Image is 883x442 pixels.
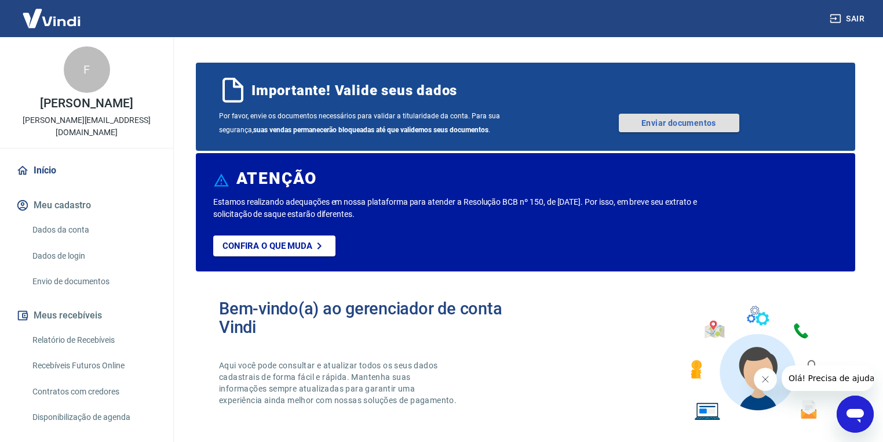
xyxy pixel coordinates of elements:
a: Contratos com credores [28,380,159,404]
a: Dados da conta [28,218,159,242]
span: Importante! Valide seus dados [251,81,457,100]
img: Vindi [14,1,89,36]
p: Confira o que muda [222,241,312,251]
a: Confira o que muda [213,236,335,256]
p: Aqui você pode consultar e atualizar todos os seus dados cadastrais de forma fácil e rápida. Mant... [219,360,459,406]
button: Meus recebíveis [14,303,159,328]
a: Recebíveis Futuros Online [28,354,159,378]
p: [PERSON_NAME][EMAIL_ADDRESS][DOMAIN_NAME] [9,114,164,139]
a: Disponibilização de agenda [28,405,159,429]
h2: Bem-vindo(a) ao gerenciador de conta Vindi [219,299,526,336]
button: Meu cadastro [14,193,159,218]
a: Envio de documentos [28,270,159,294]
p: Estamos realizando adequações em nossa plataforma para atender a Resolução BCB nº 150, de [DATE].... [213,196,713,220]
button: Sair [827,8,869,30]
a: Enviar documentos [619,114,739,132]
iframe: Fechar mensagem [754,368,777,391]
iframe: Botão para abrir a janela de mensagens [837,396,874,433]
h6: ATENÇÃO [236,173,317,184]
img: Imagem de um avatar masculino com diversos icones exemplificando as funcionalidades do gerenciado... [680,299,832,427]
span: Por favor, envie os documentos necessários para validar a titularidade da conta. Para sua seguran... [219,109,526,137]
a: Dados de login [28,244,159,268]
span: Olá! Precisa de ajuda? [7,8,97,17]
div: F [64,46,110,93]
iframe: Mensagem da empresa [782,365,874,391]
a: Relatório de Recebíveis [28,328,159,352]
b: suas vendas permanecerão bloqueadas até que validemos seus documentos [253,126,488,134]
p: [PERSON_NAME] [40,97,133,110]
a: Início [14,158,159,183]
